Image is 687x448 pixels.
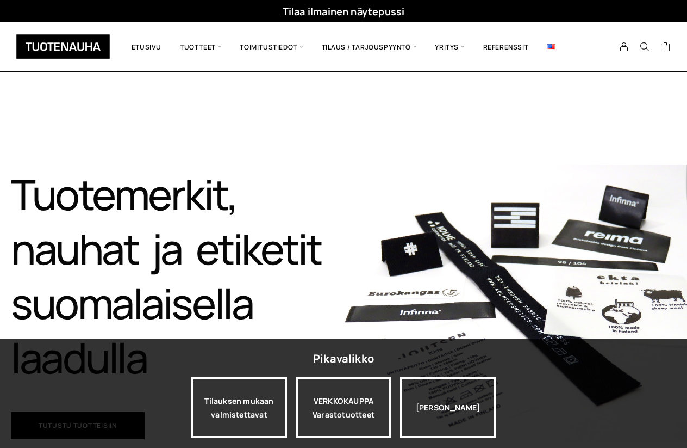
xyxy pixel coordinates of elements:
a: Referenssit [474,30,538,63]
div: VERKKOKAUPPA Varastotuotteet [296,377,391,438]
a: Tilauksen mukaan valmistettavat [191,377,287,438]
span: Tilaus / Tarjouspyyntö [313,30,426,63]
h1: Tuotemerkit, nauhat ja etiketit suomalaisella laadulla​ [11,167,343,385]
img: Tuotenauha Oy [16,34,110,59]
div: Pikavalikko [313,349,374,369]
div: [PERSON_NAME] [400,377,496,438]
a: VERKKOKAUPPAVarastotuotteet [296,377,391,438]
span: Yritys [426,30,473,63]
img: English [547,44,555,50]
span: Toimitustiedot [230,30,312,63]
a: Etusivu [122,30,171,63]
a: My Account [614,42,635,52]
img: Etusivu 84 [343,165,687,441]
span: Tuotteet [171,30,230,63]
a: Cart [660,41,671,54]
button: Search [634,42,655,52]
a: Tilaa ilmainen näytepussi [283,5,405,18]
